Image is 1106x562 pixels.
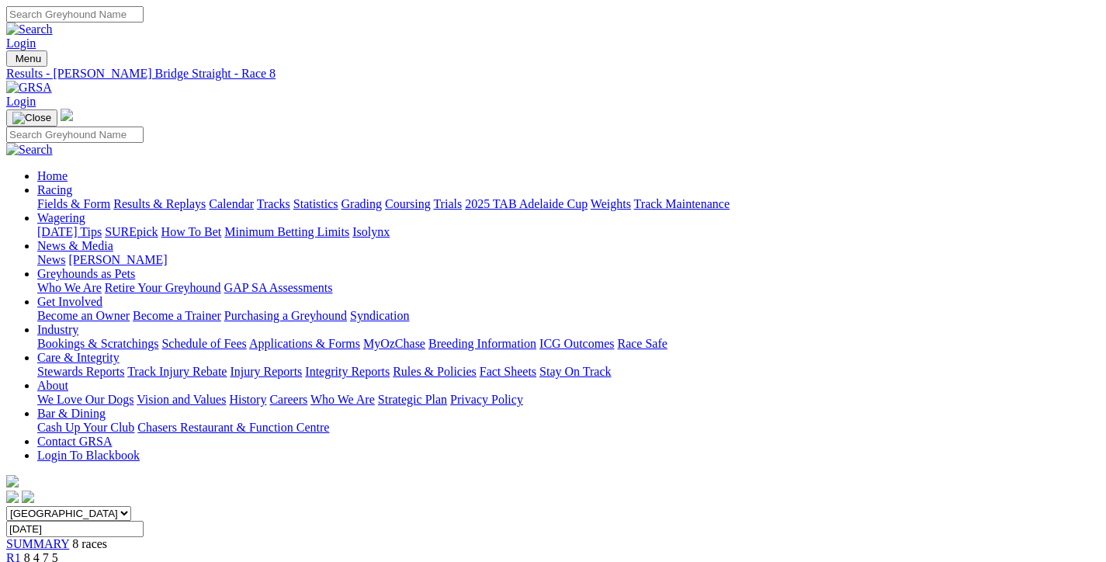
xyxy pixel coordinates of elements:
[6,491,19,503] img: facebook.svg
[37,379,68,392] a: About
[209,197,254,210] a: Calendar
[133,309,221,322] a: Become a Trainer
[293,197,338,210] a: Statistics
[37,365,1100,379] div: Care & Integrity
[22,491,34,503] img: twitter.svg
[385,197,431,210] a: Coursing
[61,109,73,121] img: logo-grsa-white.png
[539,337,614,350] a: ICG Outcomes
[6,521,144,537] input: Select date
[37,365,124,378] a: Stewards Reports
[6,109,57,127] button: Toggle navigation
[229,393,266,406] a: History
[350,309,409,322] a: Syndication
[224,281,333,294] a: GAP SA Assessments
[305,365,390,378] a: Integrity Reports
[37,239,113,252] a: News & Media
[224,309,347,322] a: Purchasing a Greyhound
[37,421,134,434] a: Cash Up Your Club
[230,365,302,378] a: Injury Reports
[6,67,1100,81] a: Results - [PERSON_NAME] Bridge Straight - Race 8
[37,337,1100,351] div: Industry
[6,50,47,67] button: Toggle navigation
[363,337,425,350] a: MyOzChase
[6,36,36,50] a: Login
[224,225,349,238] a: Minimum Betting Limits
[257,197,290,210] a: Tracks
[450,393,523,406] a: Privacy Policy
[37,407,106,420] a: Bar & Dining
[6,127,144,143] input: Search
[310,393,375,406] a: Who We Are
[6,475,19,487] img: logo-grsa-white.png
[161,337,246,350] a: Schedule of Fees
[37,225,1100,239] div: Wagering
[37,309,130,322] a: Become an Owner
[37,309,1100,323] div: Get Involved
[37,337,158,350] a: Bookings & Scratchings
[37,449,140,462] a: Login To Blackbook
[269,393,307,406] a: Careers
[127,365,227,378] a: Track Injury Rebate
[37,253,65,266] a: News
[6,95,36,108] a: Login
[37,323,78,336] a: Industry
[6,537,69,550] a: SUMMARY
[37,225,102,238] a: [DATE] Tips
[37,421,1100,435] div: Bar & Dining
[428,337,536,350] a: Breeding Information
[591,197,631,210] a: Weights
[352,225,390,238] a: Isolynx
[16,53,41,64] span: Menu
[37,169,68,182] a: Home
[37,295,102,308] a: Get Involved
[37,183,72,196] a: Racing
[37,435,112,448] a: Contact GRSA
[37,211,85,224] a: Wagering
[12,112,51,124] img: Close
[37,393,1100,407] div: About
[161,225,222,238] a: How To Bet
[6,81,52,95] img: GRSA
[393,365,477,378] a: Rules & Policies
[37,267,135,280] a: Greyhounds as Pets
[480,365,536,378] a: Fact Sheets
[37,197,1100,211] div: Racing
[342,197,382,210] a: Grading
[37,281,102,294] a: Who We Are
[113,197,206,210] a: Results & Replays
[137,421,329,434] a: Chasers Restaurant & Function Centre
[37,197,110,210] a: Fields & Form
[6,143,53,157] img: Search
[72,537,107,550] span: 8 races
[539,365,611,378] a: Stay On Track
[6,6,144,23] input: Search
[105,281,221,294] a: Retire Your Greyhound
[465,197,588,210] a: 2025 TAB Adelaide Cup
[105,225,158,238] a: SUREpick
[634,197,730,210] a: Track Maintenance
[37,393,133,406] a: We Love Our Dogs
[137,393,226,406] a: Vision and Values
[6,23,53,36] img: Search
[68,253,167,266] a: [PERSON_NAME]
[433,197,462,210] a: Trials
[617,337,667,350] a: Race Safe
[249,337,360,350] a: Applications & Forms
[378,393,447,406] a: Strategic Plan
[37,253,1100,267] div: News & Media
[37,351,120,364] a: Care & Integrity
[37,281,1100,295] div: Greyhounds as Pets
